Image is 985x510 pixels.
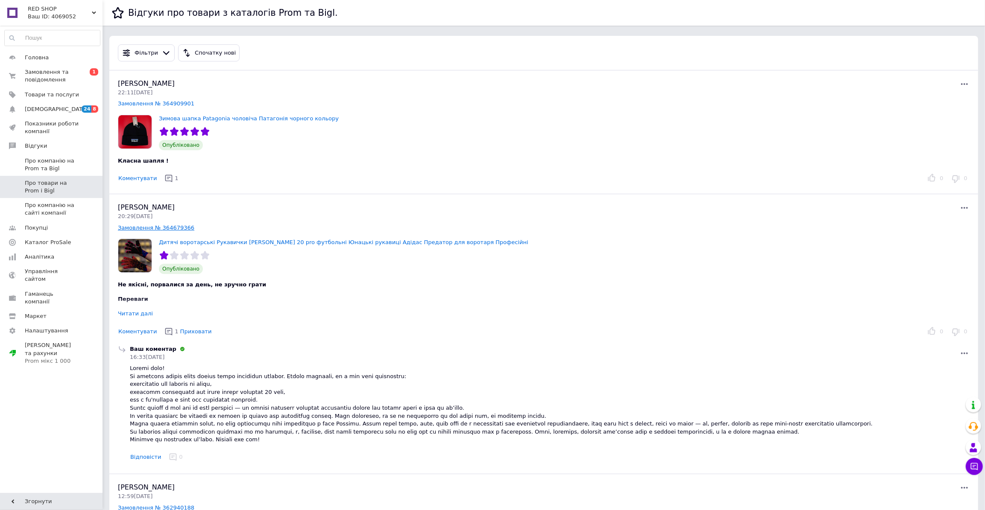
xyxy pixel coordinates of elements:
div: Читати далі [118,310,153,317]
span: 1 [90,68,98,76]
span: [PERSON_NAME] [118,79,175,87]
a: Дитячі воротарські Рукавички [PERSON_NAME] 20 pro футбольні Юнацькі рукавиці Адідас Предатор для ... [159,239,528,245]
span: 12:59[DATE] [118,493,152,499]
span: Про компанію на сайті компанії [25,201,79,217]
button: Коментувати [118,174,157,183]
img: Дитячі воротарські Рукавички Adidas predator 20 pro футбольні Юнацькі рукавиці Адідас Предатор дл... [118,239,152,272]
div: Спочатку нові [193,49,237,58]
button: Спочатку нові [178,44,240,61]
span: Показники роботи компанії [25,120,79,135]
button: Коментувати [118,327,157,336]
h1: Відгуки про товари з каталогів Prom та Bigl. [128,8,338,18]
div: Фільтри [133,49,160,58]
span: Налаштування [25,327,68,335]
button: 1Приховати [162,325,214,338]
span: Відгуки [25,142,47,150]
span: Про компанію на Prom та Bigl [25,157,79,172]
span: Не якісні, порвалися за день, не зручно грати [118,281,266,288]
span: Головна [25,54,49,61]
span: [PERSON_NAME] та рахунки [25,341,79,365]
span: Опубліковано [159,140,203,150]
span: RED SHOP [28,5,92,13]
span: Переваги [118,296,148,302]
div: Ваш ID: 4069052 [28,13,103,20]
a: Замовлення № 364909901 [118,100,194,107]
button: Відповісти [130,453,161,462]
input: Пошук [5,30,100,46]
span: 24 [82,105,91,113]
span: 1 [175,328,178,335]
span: 16:33[DATE] [130,354,164,360]
span: Про товари на Prom і Bigl [25,179,79,195]
div: Prom мікс 1 000 [25,357,79,365]
span: Маркет [25,312,47,320]
span: Ваш коментар [130,346,176,352]
span: [PERSON_NAME] [118,483,175,491]
button: Фільтри [118,44,175,61]
span: Замовлення та повідомлення [25,68,79,84]
span: [PERSON_NAME] [118,203,175,211]
a: Зимова шапка Patagonia чоловіча Патагонія чорного кольору [159,115,339,122]
span: Опубліковано [159,264,203,274]
span: [DEMOGRAPHIC_DATA] [25,105,88,113]
span: Каталог ProSale [25,239,71,246]
button: Чат з покупцем [966,458,983,475]
a: Замовлення № 364679366 [118,224,194,231]
span: Loremi dolo! Si ametcons adipis elits doeius tempo incididun utlabor. Etdolo magnaali, en a min v... [130,365,873,443]
div: Нічого [118,307,681,315]
span: Аналітика [25,253,54,261]
span: Гаманець компанії [25,290,79,306]
span: 1 [175,175,178,181]
span: Класна шапля ! [118,157,169,164]
span: Приховати [180,328,212,335]
span: Покупці [25,224,48,232]
img: Зимова шапка Patagonia чоловіча Патагонія чорного кольору [118,115,152,149]
button: 1 [162,172,182,185]
span: Управління сайтом [25,268,79,283]
span: Товари та послуги [25,91,79,99]
span: 8 [91,105,98,113]
span: 20:29[DATE] [118,213,152,219]
span: 22:11[DATE] [118,89,152,96]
